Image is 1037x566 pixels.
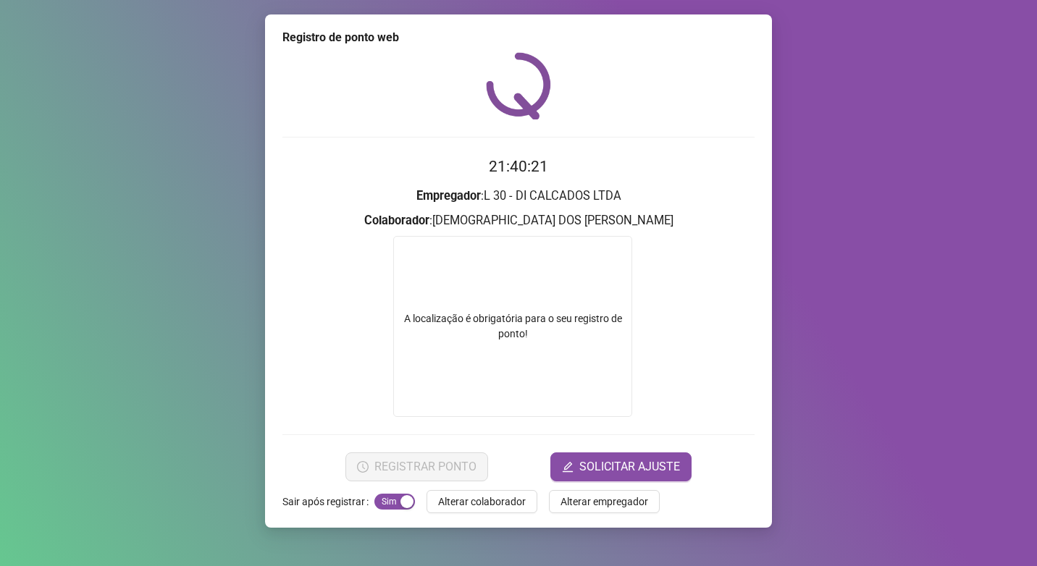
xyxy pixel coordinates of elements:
[489,158,548,175] time: 21:40:21
[282,211,755,230] h3: : [DEMOGRAPHIC_DATA] DOS [PERSON_NAME]
[561,494,648,510] span: Alterar empregador
[549,490,660,513] button: Alterar empregador
[282,490,374,513] label: Sair após registrar
[282,187,755,206] h3: : L 30 - DI CALCADOS LTDA
[416,189,481,203] strong: Empregador
[562,461,574,473] span: edit
[427,490,537,513] button: Alterar colaborador
[579,458,680,476] span: SOLICITAR AJUSTE
[345,452,488,481] button: REGISTRAR PONTO
[364,214,429,227] strong: Colaborador
[282,29,755,46] div: Registro de ponto web
[486,52,551,119] img: QRPoint
[550,452,692,481] button: editSOLICITAR AJUSTE
[394,311,631,342] div: A localização é obrigatória para o seu registro de ponto!
[438,494,526,510] span: Alterar colaborador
